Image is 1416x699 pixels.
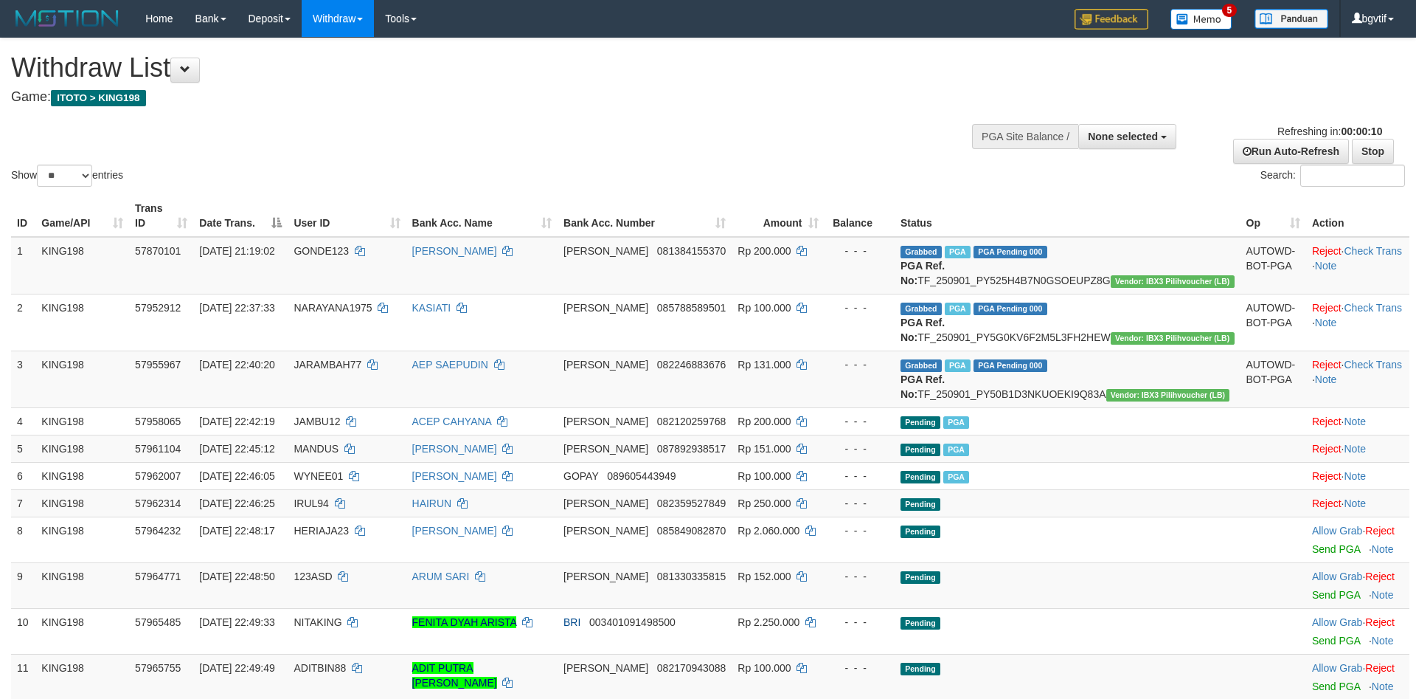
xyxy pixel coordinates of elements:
[1344,416,1366,427] a: Note
[900,359,942,372] span: Grabbed
[563,302,648,314] span: [PERSON_NAME]
[830,661,889,675] div: - - -
[830,496,889,511] div: - - -
[294,443,339,455] span: MANDUS
[51,90,146,106] span: ITOTO > KING198
[1233,139,1349,164] a: Run Auto-Refresh
[563,662,648,674] span: [PERSON_NAME]
[1240,294,1306,351] td: AUTOWD-BOT-PGA
[35,562,129,608] td: KING198
[1306,462,1409,489] td: ·
[1106,389,1230,402] span: Vendor URL: https://dashboard.q2checkout.com/secure
[737,245,791,257] span: Rp 200.000
[830,523,889,538] div: - - -
[1111,332,1235,345] span: Vendor URL: https://dashboard.q2checkout.com/secure
[199,359,274,371] span: [DATE] 22:40:20
[129,195,193,237] th: Trans ID: activate to sort column ascending
[199,443,274,455] span: [DATE] 22:45:12
[412,571,470,582] a: ARUM SARI
[11,407,35,435] td: 4
[1312,525,1362,537] a: Allow Grab
[135,662,181,674] span: 57965755
[830,300,889,315] div: - - -
[563,571,648,582] span: [PERSON_NAME]
[1306,195,1409,237] th: Action
[1315,317,1337,328] a: Note
[288,195,406,237] th: User ID: activate to sort column ascending
[11,562,35,608] td: 9
[294,416,340,427] span: JAMBU12
[563,525,648,537] span: [PERSON_NAME]
[135,416,181,427] span: 57958065
[135,616,181,628] span: 57965485
[1254,9,1328,29] img: panduan.png
[1344,443,1366,455] a: Note
[657,662,726,674] span: Copy 082170943088 to clipboard
[199,302,274,314] span: [DATE] 22:37:33
[1170,9,1232,30] img: Button%20Memo.svg
[657,302,726,314] span: Copy 085788589501 to clipboard
[589,616,676,628] span: Copy 003401091498500 to clipboard
[199,616,274,628] span: [DATE] 22:49:33
[945,303,971,315] span: Marked by bgvjany
[1306,608,1409,654] td: ·
[35,407,129,435] td: KING198
[1372,589,1394,601] a: Note
[11,53,929,83] h1: Withdraw List
[900,246,942,258] span: Grabbed
[895,294,1240,351] td: TF_250901_PY5G0KV6F2M5L3FH2HEW
[1312,525,1365,537] span: ·
[943,444,969,456] span: Marked by bgvjany
[1315,373,1337,385] a: Note
[1365,616,1395,628] a: Reject
[563,470,598,482] span: GOPAY
[1312,470,1342,482] a: Reject
[558,195,732,237] th: Bank Acc. Number: activate to sort column ascending
[1312,443,1342,455] a: Reject
[830,469,889,483] div: - - -
[830,357,889,372] div: - - -
[943,416,969,429] span: Marked by bgvjany
[35,517,129,562] td: KING198
[135,497,181,509] span: 57962314
[830,569,889,584] div: - - -
[294,302,372,314] span: NARAYANA1975
[737,359,791,371] span: Rp 131.000
[1372,681,1394,692] a: Note
[900,260,945,286] b: PGA Ref. No:
[974,303,1047,315] span: PGA Pending
[900,571,940,584] span: Pending
[35,195,129,237] th: Game/API: activate to sort column ascending
[135,302,181,314] span: 57952912
[974,246,1047,258] span: PGA Pending
[1344,497,1366,509] a: Note
[900,416,940,429] span: Pending
[294,616,341,628] span: NITAKING
[11,90,929,105] h4: Game:
[1315,260,1337,272] a: Note
[1312,302,1342,314] a: Reject
[1344,302,1402,314] a: Check Trans
[294,470,343,482] span: WYNEE01
[1306,562,1409,608] td: ·
[35,237,129,295] td: KING198
[35,294,129,351] td: KING198
[199,470,274,482] span: [DATE] 22:46:05
[563,416,648,427] span: [PERSON_NAME]
[294,245,349,257] span: GONDE123
[1306,489,1409,517] td: ·
[35,435,129,462] td: KING198
[11,489,35,517] td: 7
[1306,435,1409,462] td: ·
[1312,571,1365,582] span: ·
[1312,359,1342,371] a: Reject
[657,245,726,257] span: Copy 081384155370 to clipboard
[895,237,1240,295] td: TF_250901_PY525H4B7N0GSOEUPZ8G
[1372,543,1394,555] a: Note
[900,617,940,630] span: Pending
[135,443,181,455] span: 57961104
[830,441,889,456] div: - - -
[900,471,940,483] span: Pending
[1306,351,1409,407] td: · ·
[895,195,1240,237] th: Status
